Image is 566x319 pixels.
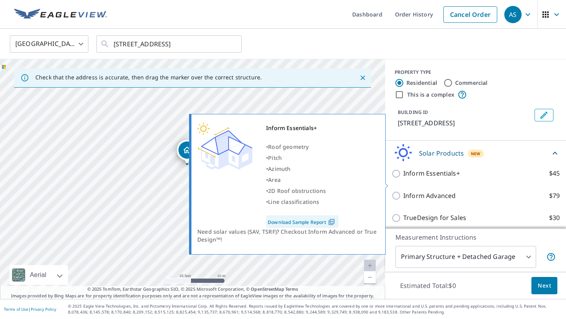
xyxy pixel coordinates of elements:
[266,163,338,174] div: •
[406,79,437,87] label: Residential
[391,144,560,162] div: Solar ProductsNew
[549,213,560,223] p: $30
[531,277,557,295] button: Next
[268,198,319,205] span: Line classifications
[398,118,531,128] p: [STREET_ADDRESS]
[268,165,290,172] span: Azimuth
[471,150,481,157] span: New
[403,213,466,223] p: TrueDesign for Sales
[268,176,281,183] span: Area
[395,233,556,242] p: Measurement Instructions
[419,148,464,158] p: Solar Products
[177,140,197,164] div: Dropped pin, building 1, Residential property, 112 Rockrimmon Rd Reisterstown, MD 21136
[504,6,522,23] div: AS
[197,123,252,170] img: Premium
[268,143,309,150] span: Roof geometry
[538,281,551,291] span: Next
[31,306,56,312] a: Privacy Policy
[395,246,536,268] div: Primary Structure + Detached Garage
[364,260,376,271] a: Current Level 20, Zoom In Disabled
[268,154,282,161] span: Pitch
[28,265,49,285] div: Aerial
[546,252,556,262] span: Your report will include the primary structure and a detached garage if one exists.
[266,174,338,185] div: •
[455,79,488,87] label: Commercial
[549,191,560,201] p: $79
[9,265,68,285] div: Aerial
[4,307,56,312] p: |
[4,306,28,312] a: Terms of Use
[14,9,107,20] img: EV Logo
[35,74,262,81] p: Check that the address is accurate, then drag the marker over the correct structure.
[68,303,562,315] p: © 2025 Eagle View Technologies, Inc. and Pictometry International Corp. All Rights Reserved. Repo...
[395,69,557,76] div: PROPERTY TYPE
[114,33,226,55] input: Search by address or latitude-longitude
[197,228,379,244] div: Need solar values (SAV, TSRF)? Checkout Inform Advanced or True Design™!
[266,152,338,163] div: •
[266,196,338,207] div: •
[266,123,338,134] div: Inform Essentials+
[403,169,460,178] p: Inform Essentials+
[407,91,454,99] label: This is a complex
[87,286,298,293] span: © 2025 TomTom, Earthstar Geographics SIO, © 2025 Microsoft Corporation, ©
[398,109,428,115] p: BUILDING ID
[535,109,553,121] button: Edit building 1
[266,215,338,228] a: Download Sample Report
[549,169,560,178] p: $45
[394,277,462,294] p: Estimated Total: $0
[251,286,284,292] a: OpenStreetMap
[358,73,368,83] button: Close
[268,187,326,194] span: 2D Roof obstructions
[364,271,376,283] a: Current Level 20, Zoom Out
[326,218,337,225] img: Pdf Icon
[10,33,88,55] div: [GEOGRAPHIC_DATA]
[443,6,497,23] a: Cancel Order
[266,141,338,152] div: •
[285,286,298,292] a: Terms
[403,191,456,201] p: Inform Advanced
[266,185,338,196] div: •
